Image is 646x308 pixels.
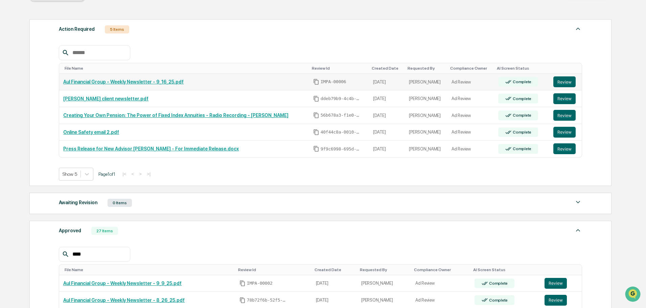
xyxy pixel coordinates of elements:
[414,267,468,272] div: Toggle SortBy
[553,143,578,154] a: Review
[369,141,405,157] td: [DATE]
[408,66,445,71] div: Toggle SortBy
[574,25,582,33] img: caret
[553,127,578,138] a: Review
[23,52,111,58] div: Start new chat
[545,278,578,289] a: Review
[545,295,578,306] a: Review
[313,96,319,102] span: Copy Id
[497,66,547,71] div: Toggle SortBy
[4,95,45,108] a: 🔎Data Lookup
[553,110,578,121] a: Review
[7,86,12,91] div: 🖐️
[574,198,582,206] img: caret
[312,66,367,71] div: Toggle SortBy
[137,171,144,177] button: >
[129,171,136,177] button: <
[369,124,405,141] td: [DATE]
[108,199,132,207] div: 0 Items
[555,66,579,71] div: Toggle SortBy
[239,280,246,286] span: Copy Id
[312,275,357,292] td: [DATE]
[63,146,239,151] a: Press Release for New Advisor [PERSON_NAME] - For Immediate Release.docx
[115,54,123,62] button: Start new chat
[247,281,273,286] span: IMPA-00002
[313,79,319,85] span: Copy Id
[120,171,128,177] button: |<
[574,226,582,234] img: caret
[405,141,447,157] td: [PERSON_NAME]
[405,74,447,91] td: [PERSON_NAME]
[239,297,246,303] span: Copy Id
[63,79,184,85] a: Aul Financial Group - Weekly Newsletter - 9_16_25.pdf
[98,171,115,177] span: Page 1 of 1
[473,267,538,272] div: Toggle SortBy
[553,110,576,121] button: Review
[405,107,447,124] td: [PERSON_NAME]
[14,98,43,105] span: Data Lookup
[321,146,361,152] span: 9f9c6998-695d-4253-9fda-b5ae0bd1ebcd
[59,226,81,235] div: Approved
[313,129,319,135] span: Copy Id
[321,113,361,118] span: 56b678a3-f1e0-4374-8cfb-36862cc478e0
[369,107,405,124] td: [DATE]
[59,25,95,33] div: Action Required
[511,79,531,84] div: Complete
[553,93,578,104] a: Review
[369,90,405,107] td: [DATE]
[145,171,153,177] button: >|
[238,267,309,272] div: Toggle SortBy
[247,298,287,303] span: 78b72f6b-52f5-4160-910c-4f7945deff4e
[48,114,82,120] a: Powered byPylon
[67,115,82,120] span: Pylon
[65,66,306,71] div: Toggle SortBy
[63,96,148,101] a: [PERSON_NAME] client newsletter.pdf
[321,129,361,135] span: 40f44c8a-0010-4ad0-a41b-85357946d6af
[411,275,470,292] td: Ad Review
[313,112,319,118] span: Copy Id
[511,96,531,101] div: Complete
[46,82,87,95] a: 🗄️Attestations
[14,85,44,92] span: Preclearance
[7,52,19,64] img: 1746055101610-c473b297-6a78-478c-a979-82029cc54cd1
[65,267,233,272] div: Toggle SortBy
[4,82,46,95] a: 🖐️Preclearance
[63,113,289,118] a: Creating Your Own Pension: The Power of Fixed Index Annuities - Radio Recording - [PERSON_NAME]
[624,286,643,304] iframe: Open customer support
[91,227,118,235] div: 27 Items
[7,99,12,104] div: 🔎
[321,96,361,101] span: ddeb79b9-4c4b-4252-94ef-610fa5f6a3ed
[405,90,447,107] td: [PERSON_NAME]
[488,298,508,303] div: Complete
[545,278,567,289] button: Review
[511,130,531,135] div: Complete
[7,14,123,25] p: How can we help?
[553,76,576,87] button: Review
[105,25,129,33] div: 5 Items
[63,281,182,286] a: Aul Financial Group - Weekly Newsletter - 9_9_25.pdf
[545,295,567,306] button: Review
[357,275,411,292] td: [PERSON_NAME]
[447,124,494,141] td: Ad Review
[447,141,494,157] td: Ad Review
[405,124,447,141] td: [PERSON_NAME]
[447,90,494,107] td: Ad Review
[56,85,84,92] span: Attestations
[553,127,576,138] button: Review
[546,267,579,272] div: Toggle SortBy
[553,76,578,87] a: Review
[372,66,402,71] div: Toggle SortBy
[511,146,531,151] div: Complete
[447,107,494,124] td: Ad Review
[63,298,185,303] a: Aul Financial Group - Weekly Newsletter - 8_26_25.pdf
[488,281,508,286] div: Complete
[369,74,405,91] td: [DATE]
[63,129,119,135] a: Online Safety email 2.pdf
[450,66,491,71] div: Toggle SortBy
[553,143,576,154] button: Review
[553,93,576,104] button: Review
[49,86,54,91] div: 🗄️
[447,74,494,91] td: Ad Review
